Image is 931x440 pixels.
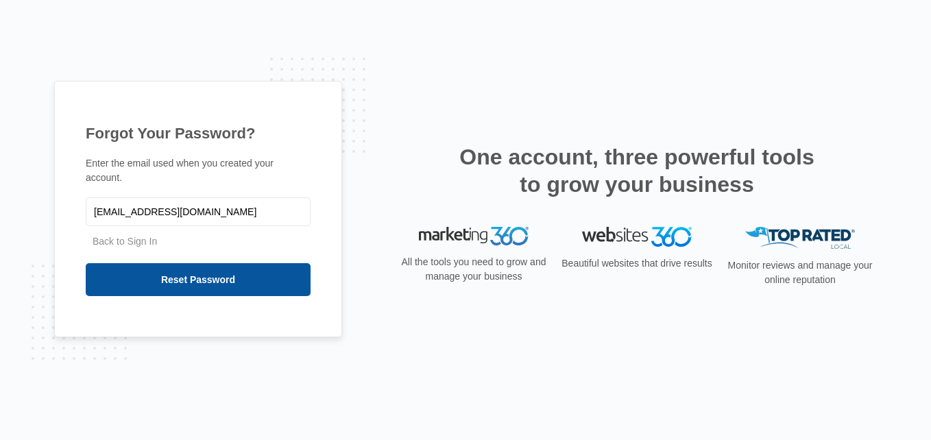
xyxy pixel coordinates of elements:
h2: One account, three powerful tools to grow your business [455,143,819,198]
a: Back to Sign In [93,236,157,247]
p: Monitor reviews and manage your online reputation [723,258,877,287]
p: Beautiful websites that drive results [560,256,714,271]
h1: Forgot Your Password? [86,122,311,145]
img: Marketing 360 [419,227,529,246]
input: Reset Password [86,263,311,296]
p: All the tools you need to grow and manage your business [397,255,551,284]
img: Websites 360 [582,227,692,247]
img: Top Rated Local [745,227,855,249]
p: Enter the email used when you created your account. [86,156,311,185]
input: Email [86,197,311,226]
